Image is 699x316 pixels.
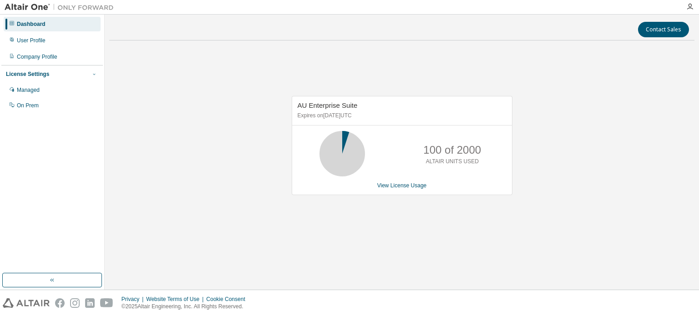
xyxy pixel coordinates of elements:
[17,37,46,44] div: User Profile
[122,296,146,303] div: Privacy
[298,101,358,109] span: AU Enterprise Suite
[298,112,504,120] p: Expires on [DATE] UTC
[423,142,481,158] p: 100 of 2000
[5,3,118,12] img: Altair One
[122,303,251,311] p: © 2025 Altair Engineering, Inc. All Rights Reserved.
[55,298,65,308] img: facebook.svg
[146,296,206,303] div: Website Terms of Use
[206,296,250,303] div: Cookie Consent
[100,298,113,308] img: youtube.svg
[17,86,40,94] div: Managed
[426,158,479,166] p: ALTAIR UNITS USED
[17,53,57,60] div: Company Profile
[17,102,39,109] div: On Prem
[638,22,689,37] button: Contact Sales
[85,298,95,308] img: linkedin.svg
[377,182,427,189] a: View License Usage
[17,20,46,28] div: Dashboard
[70,298,80,308] img: instagram.svg
[6,70,49,78] div: License Settings
[3,298,50,308] img: altair_logo.svg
